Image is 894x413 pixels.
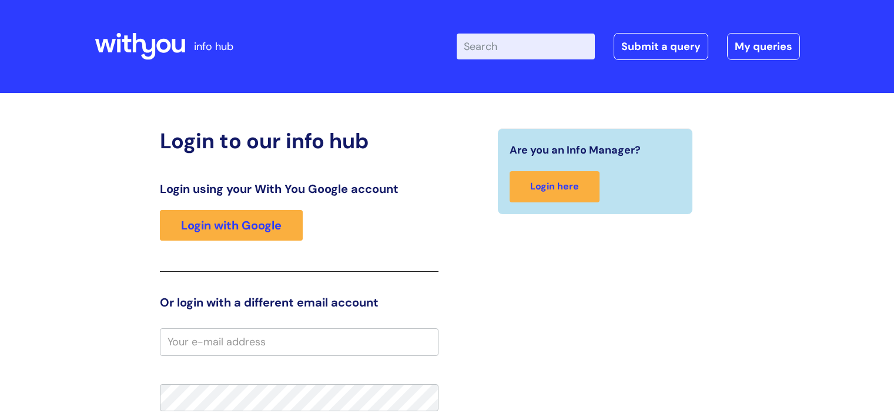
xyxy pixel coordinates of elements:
[160,128,438,154] h2: Login to our info hub
[457,34,595,59] input: Search
[160,210,303,241] a: Login with Google
[510,141,641,159] span: Are you an Info Manager?
[194,37,233,56] p: info hub
[727,33,800,60] a: My queries
[160,328,438,355] input: Your e-mail address
[614,33,708,60] a: Submit a query
[510,171,600,202] a: Login here
[160,295,438,309] h3: Or login with a different email account
[160,182,438,196] h3: Login using your With You Google account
